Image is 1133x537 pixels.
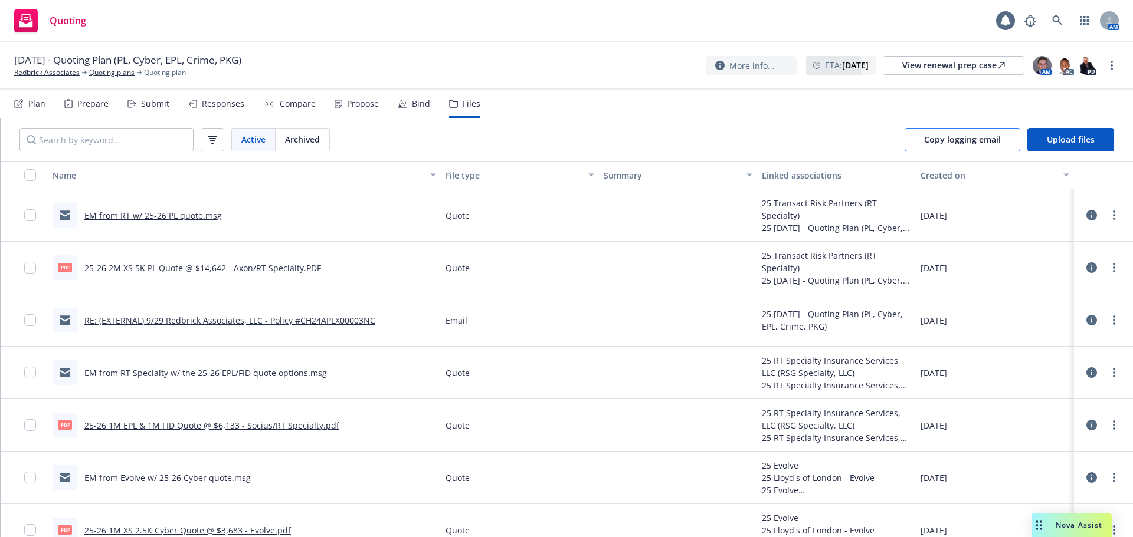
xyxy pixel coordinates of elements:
button: File type [441,161,599,189]
span: [DATE] [921,209,947,222]
button: Linked associations [757,161,915,189]
div: 25 [DATE] - Quoting Plan (PL, Cyber, EPL, Crime, PKG) [762,222,911,234]
span: Nova Assist [1056,520,1102,530]
span: Quote [446,262,470,274]
span: [DATE] [921,419,947,431]
button: More info... [706,56,797,75]
span: Active [241,133,266,146]
span: Quote [446,524,470,536]
a: EM from RT w/ 25-26 PL quote.msg [84,210,222,221]
img: photo [1033,56,1052,75]
span: Upload files [1047,134,1095,145]
div: 25 RT Specialty Insurance Services, LLC (RSG Specialty, LLC) [762,354,911,379]
button: Created on [916,161,1074,189]
span: [DATE] [921,367,947,379]
span: Quoting plan [144,67,186,78]
span: ETA : [825,59,869,71]
div: Summary [604,169,739,182]
button: Nova Assist [1032,513,1112,537]
input: Toggle Row Selected [24,419,36,431]
span: Quote [446,472,470,484]
strong: [DATE] [842,60,869,71]
span: pdf [58,420,72,429]
span: [DATE] [921,314,947,327]
input: Toggle Row Selected [24,209,36,221]
a: 25-26 1M EPL & 1M FID Quote @ $6,133 - Socius/RT Specialty.pdf [84,420,339,431]
a: Quoting [9,4,91,37]
span: Quote [446,419,470,431]
div: Plan [28,99,45,108]
div: 25 RT Specialty Insurance Services, LLC (RSG Specialty, LLC) [762,407,911,431]
div: 25 Evolve [762,512,911,524]
div: 25 Transact Risk Partners (RT Specialty) [762,197,911,222]
a: EM from RT Specialty w/ the 25-26 EPL/FID quote options.msg [84,367,327,378]
input: Toggle Row Selected [24,367,36,378]
a: Search [1046,9,1069,32]
div: Created on [921,169,1056,182]
span: [DATE] [921,262,947,274]
input: Toggle Row Selected [24,262,36,274]
a: 25-26 1M XS 2.5K Cyber Quote @ $3,683 - Evolve.pdf [84,525,291,536]
a: RE: (EXTERNAL) 9/29 Redbrick Associates, LLC - Policy #CH24APLX00003NC [84,315,375,326]
input: Search by keyword... [19,128,194,151]
a: Switch app [1073,9,1096,32]
a: more [1107,365,1121,380]
button: Name [48,161,441,189]
div: 25 RT Specialty Insurance Services, LLC (RSG Specialty, LLC) [762,379,911,391]
span: Quoting [50,16,86,25]
a: Redbrick Associates [14,67,80,78]
a: more [1107,470,1121,485]
div: View renewal prep case [902,57,1005,74]
div: Compare [280,99,316,108]
a: more [1107,418,1121,432]
button: Upload files [1027,128,1114,151]
span: More info... [729,60,775,72]
span: [DATE] [921,524,947,536]
div: Linked associations [762,169,911,182]
div: File type [446,169,581,182]
span: pdf [58,525,72,534]
div: 25 RT Specialty Insurance Services, LLC (RSG Specialty, LLC) [762,431,911,444]
span: Quote [446,209,470,222]
a: Quoting plans [89,67,135,78]
span: Archived [285,133,320,146]
div: 25 [DATE] - Quoting Plan (PL, Cyber, EPL, Crime, PKG) [762,308,911,332]
input: Toggle Row Selected [24,472,36,483]
div: Propose [347,99,379,108]
div: Drag to move [1032,513,1046,537]
button: Summary [599,161,757,189]
a: more [1107,261,1121,275]
input: Toggle Row Selected [24,524,36,536]
div: 25 Transact Risk Partners (RT Specialty) [762,249,911,274]
span: PDF [58,263,72,272]
div: Files [463,99,480,108]
a: 25-26 2M XS 5K PL Quote @ $14,642 - Axon/RT Specialty.PDF [84,262,321,274]
a: EM from Evolve w/ 25-26 Cyber quote.msg [84,472,251,483]
span: Quote [446,367,470,379]
span: Copy logging email [924,134,1001,145]
a: View renewal prep case [883,56,1024,75]
span: [DATE] [921,472,947,484]
img: photo [1078,56,1096,75]
span: Email [446,314,467,327]
div: 25 Lloyd's of London - Evolve [762,524,911,536]
div: Submit [141,99,169,108]
div: Name [53,169,423,182]
div: Prepare [77,99,109,108]
div: 25 Evolve [762,484,911,496]
button: Copy logging email [905,128,1020,151]
input: Toggle Row Selected [24,314,36,326]
img: photo [1055,56,1074,75]
a: more [1107,523,1121,537]
div: Bind [412,99,430,108]
a: more [1107,313,1121,327]
div: 25 Lloyd's of London - Evolve [762,472,911,484]
span: [DATE] - Quoting Plan (PL, Cyber, EPL, Crime, PKG) [14,53,241,67]
a: Report a Bug [1019,9,1042,32]
div: 25 Evolve [762,459,911,472]
input: Select all [24,169,36,181]
a: more [1105,58,1119,73]
div: 25 [DATE] - Quoting Plan (PL, Cyber, EPL, Crime, PKG) [762,274,911,286]
a: more [1107,208,1121,222]
div: Responses [202,99,244,108]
